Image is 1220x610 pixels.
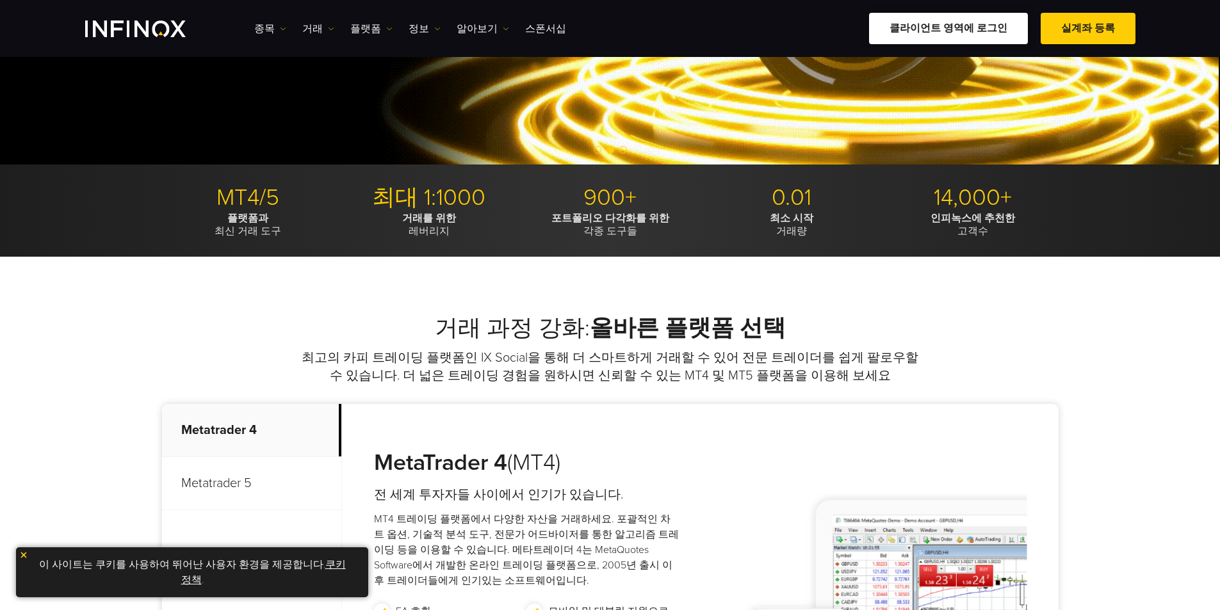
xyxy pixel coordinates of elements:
[402,212,456,225] strong: 거래를 위한
[869,13,1028,44] a: 클라이언트 영역에 로그인
[409,21,441,36] a: 정보
[374,486,679,504] h4: 전 세계 투자자들 사이에서 인기가 있습니다.
[931,212,1015,225] strong: 인피녹스에 추천한
[457,21,509,36] a: 알아보기
[162,404,341,457] p: Metatrader 4
[162,457,341,510] p: Metatrader 5
[162,212,334,237] p: 최신 거래 도구
[551,212,669,225] strong: 포트폴리오 다각화를 위한
[302,21,334,36] a: 거래
[590,314,786,342] strong: 올바른 플랫폼 선택
[162,314,1059,342] h2: 거래 과정 강화:
[254,21,286,36] a: 종목
[350,21,393,36] a: 플랫폼
[300,349,921,385] p: 최고의 카피 트레이딩 플랫폼인 IX Social을 통해 더 스마트하게 거래할 수 있어 전문 트레이더를 쉽게 팔로우할 수 있습니다. 더 넓은 트레이딩 경험을 원하시면 신뢰할 수...
[525,21,566,36] a: 스폰서십
[606,146,614,154] span: Go to slide 2
[887,184,1059,212] p: 14,000+
[343,184,515,212] p: 최대 1:1000
[19,550,28,559] img: yellow close icon
[706,212,877,237] p: 거래량
[374,449,679,477] h3: (MT4)
[22,554,362,591] p: 이 사이트는 쿠키를 사용하여 뛰어난 사용자 환경을 제공합니다. .
[162,184,334,212] p: MT4/5
[594,146,601,154] span: Go to slide 1
[1041,13,1135,44] a: 실계좌 등록
[525,184,696,212] p: 900+
[227,212,268,225] strong: 플랫폼과
[374,511,679,588] p: MT4 트레이딩 플랫폼에서 다양한 자산을 거래하세요. 포괄적인 차트 옵션, 기술적 분석 도구, 전문가 어드바이저를 통한 알고리즘 트레이딩 등을 이용할 수 있습니다. 메타트레이...
[374,449,507,476] strong: MetaTrader 4
[343,212,515,237] p: 레버리지
[706,184,877,212] p: 0.01
[525,212,696,237] p: 각종 도구들
[619,146,627,154] span: Go to slide 3
[770,212,813,225] strong: 최소 시작
[85,20,216,37] a: INFINOX Logo
[887,212,1059,237] p: 고객수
